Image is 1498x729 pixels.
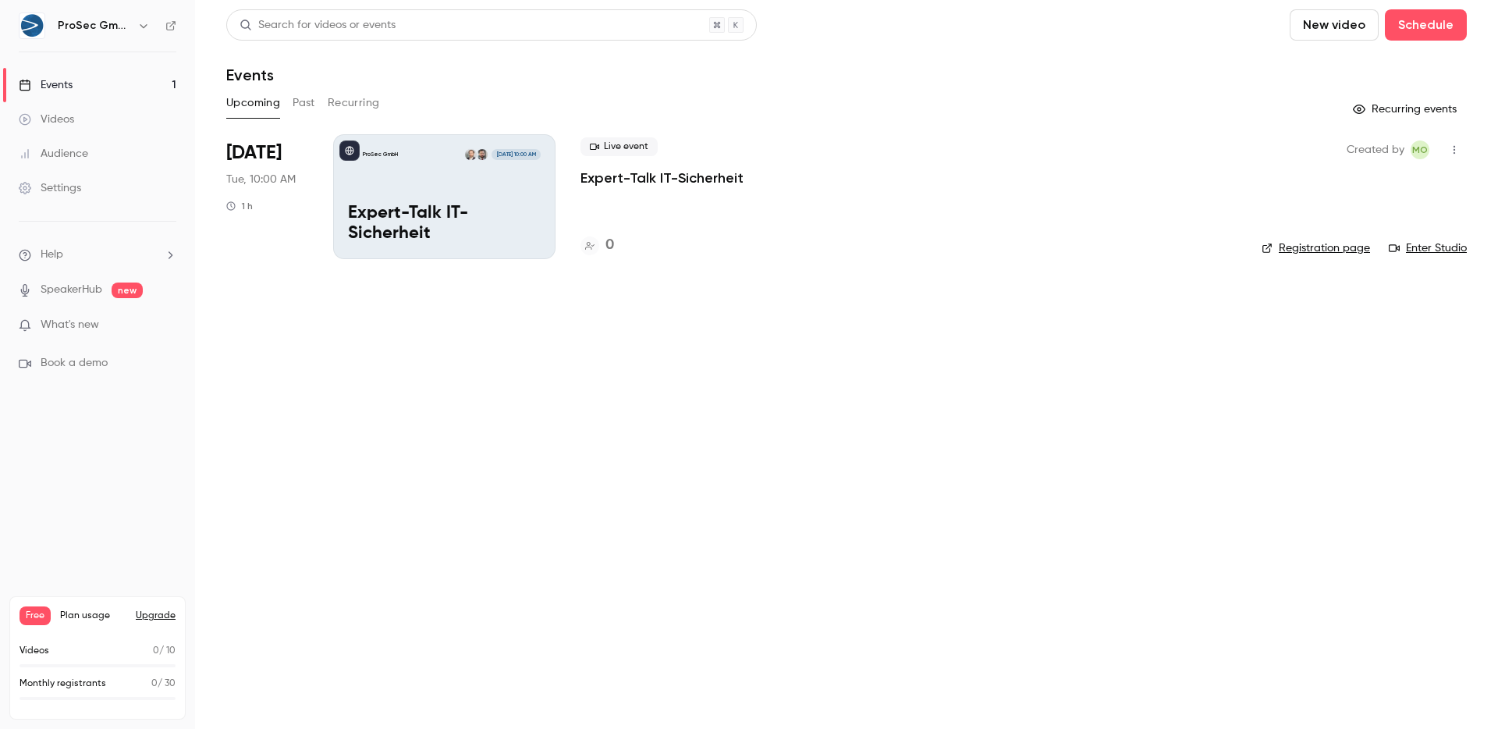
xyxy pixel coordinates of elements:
span: Free [20,606,51,625]
span: Live event [580,137,658,156]
span: [DATE] 10:00 AM [492,149,540,160]
span: Plan usage [60,610,126,622]
div: Videos [19,112,74,127]
span: Created by [1347,140,1404,159]
a: SpeakerHub [41,282,102,298]
span: Help [41,247,63,263]
span: MD Operative [1411,140,1429,159]
div: Sep 23 Tue, 10:00 AM (Europe/Berlin) [226,134,308,259]
span: [DATE] [226,140,282,165]
button: Upcoming [226,91,280,116]
button: Schedule [1385,9,1467,41]
span: 0 [151,679,158,688]
a: Expert-Talk IT-SicherheitProSec GmbHManuel HuwerChristoph Ludwig[DATE] 10:00 AMExpert-Talk IT-Sic... [333,134,556,259]
a: Expert-Talk IT-Sicherheit [580,169,744,187]
span: What's new [41,317,99,333]
button: Recurring events [1346,97,1467,122]
span: MO [1412,140,1428,159]
p: Expert-Talk IT-Sicherheit [348,204,541,244]
div: Settings [19,180,81,196]
span: new [112,283,143,298]
span: Tue, 10:00 AM [226,172,296,187]
p: / 10 [153,644,176,658]
a: Enter Studio [1389,240,1467,256]
button: New video [1290,9,1379,41]
img: ProSec GmbH [20,13,44,38]
h1: Events [226,66,274,84]
a: Registration page [1262,240,1370,256]
span: Book a demo [41,355,108,372]
button: Past [293,91,315,116]
h4: 0 [605,235,614,256]
img: Christoph Ludwig [465,149,476,160]
div: Search for videos or events [240,17,396,34]
img: Manuel Huwer [477,149,488,160]
p: ProSec GmbH [363,151,398,158]
div: Events [19,77,73,93]
p: Monthly registrants [20,677,106,691]
div: Audience [19,146,88,162]
li: help-dropdown-opener [19,247,176,263]
button: Upgrade [136,610,176,622]
p: Videos [20,644,49,658]
button: Recurring [328,91,380,116]
h6: ProSec GmbH [58,18,131,34]
div: 1 h [226,200,253,212]
span: 0 [153,646,159,656]
p: / 30 [151,677,176,691]
a: 0 [580,235,614,256]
